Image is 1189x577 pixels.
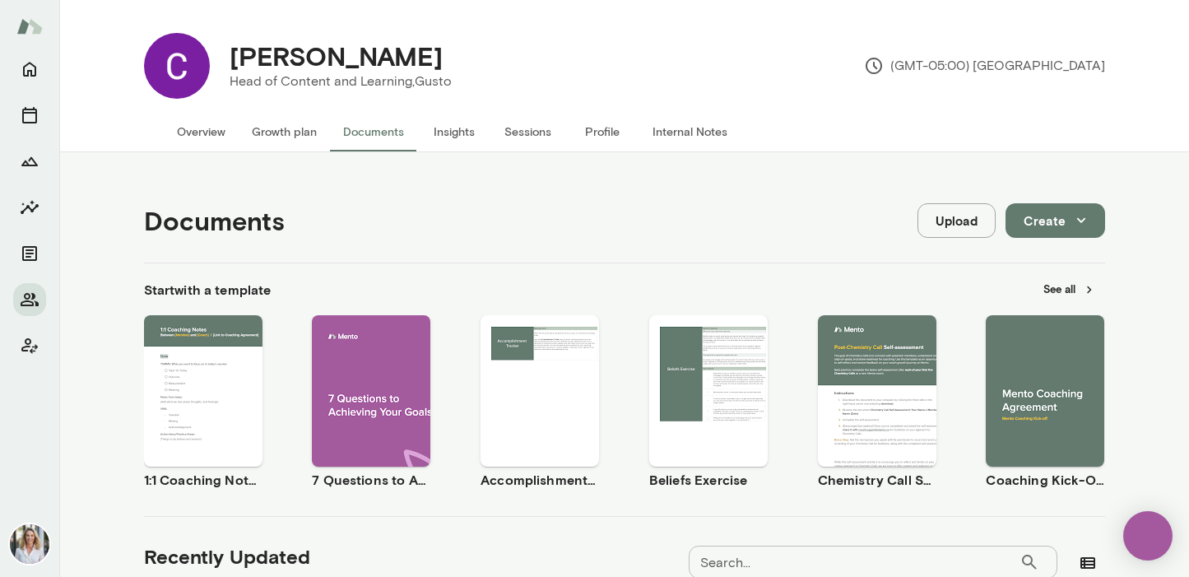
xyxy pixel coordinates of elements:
img: Jennifer Palazzo [10,524,49,564]
img: Mento [16,11,43,42]
button: Documents [13,237,46,270]
button: Growth plan [239,112,330,151]
button: Upload [917,203,996,238]
button: Internal Notes [639,112,741,151]
h4: Documents [144,205,285,236]
h6: Accomplishment Tracker [481,470,599,490]
h6: Coaching Kick-Off | Coaching Agreement [986,470,1104,490]
button: Profile [565,112,639,151]
h6: Beliefs Exercise [649,470,768,490]
h6: Start with a template [144,280,272,300]
button: Create [1006,203,1105,238]
button: Client app [13,329,46,362]
button: Home [13,53,46,86]
h6: 1:1 Coaching Notes [144,470,262,490]
button: Sessions [13,99,46,132]
h5: Recently Updated [144,543,310,570]
h6: 7 Questions to Achieving Your Goals [312,470,430,490]
button: Overview [164,112,239,151]
button: Members [13,283,46,316]
button: Documents [330,112,417,151]
p: Head of Content and Learning, Gusto [230,72,452,91]
button: Insights [417,112,491,151]
button: Insights [13,191,46,224]
img: Cynthia Garda [144,33,210,99]
p: (GMT-05:00) [GEOGRAPHIC_DATA] [864,56,1105,76]
button: Sessions [491,112,565,151]
h4: [PERSON_NAME] [230,40,443,72]
button: See all [1033,277,1105,302]
button: Growth Plan [13,145,46,178]
h6: Chemistry Call Self-Assessment [Coaches only] [818,470,936,490]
